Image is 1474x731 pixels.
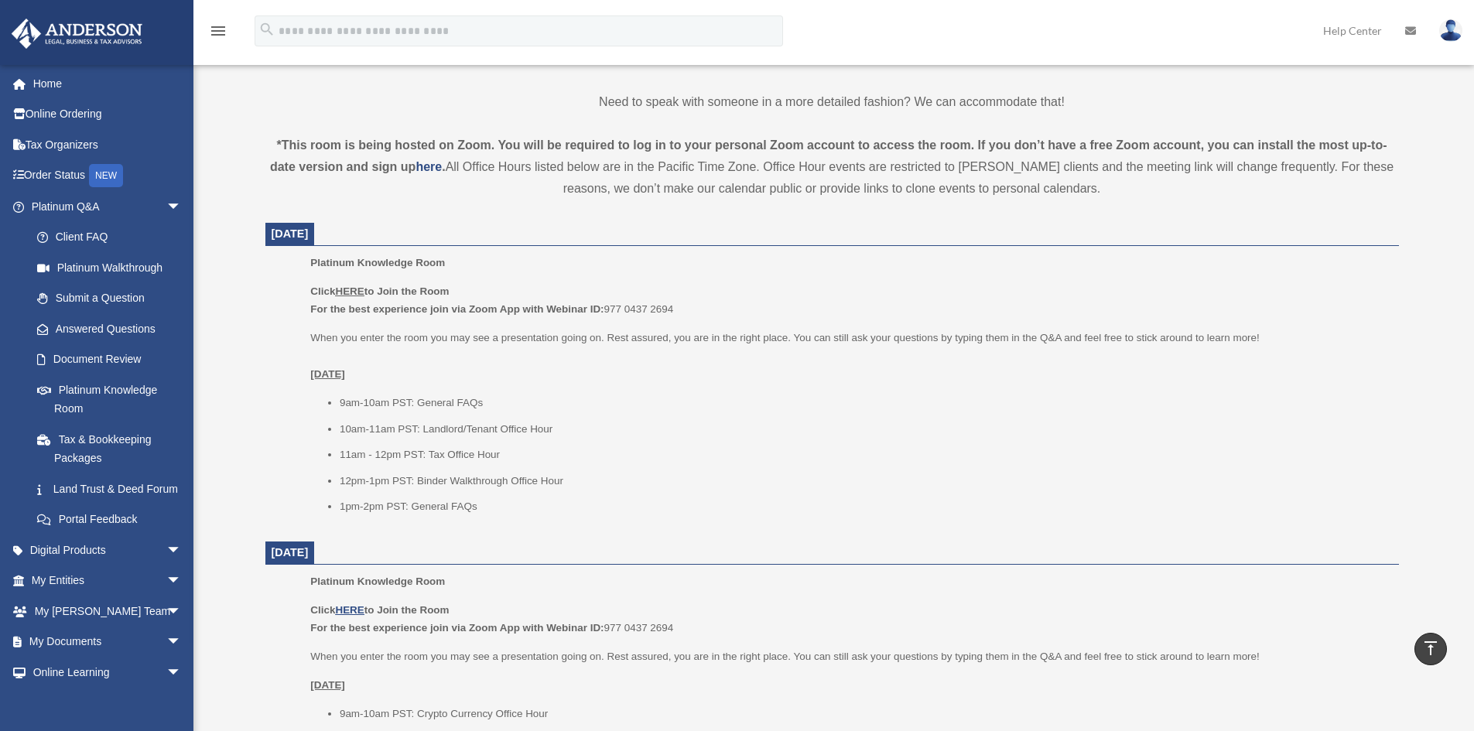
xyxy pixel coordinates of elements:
a: Home [11,68,205,99]
a: HERE [335,604,364,616]
a: Digital Productsarrow_drop_down [11,535,205,565]
li: 9am-10am PST: General FAQs [340,394,1388,412]
div: NEW [89,164,123,187]
a: Submit a Question [22,283,205,314]
a: My [PERSON_NAME] Teamarrow_drop_down [11,596,205,627]
strong: . [442,160,445,173]
u: [DATE] [310,368,345,380]
i: vertical_align_top [1421,639,1440,658]
li: 9am-10am PST: Crypto Currency Office Hour [340,705,1388,723]
span: Platinum Knowledge Room [310,257,445,268]
div: All Office Hours listed below are in the Pacific Time Zone. Office Hour events are restricted to ... [265,135,1399,200]
span: arrow_drop_down [166,596,197,627]
a: My Entitiesarrow_drop_down [11,565,205,596]
img: User Pic [1439,19,1462,42]
li: 12pm-1pm PST: Binder Walkthrough Office Hour [340,472,1388,490]
a: Tax & Bookkeeping Packages [22,424,205,473]
p: 977 0437 2694 [310,601,1387,637]
span: arrow_drop_down [166,191,197,223]
a: Document Review [22,344,205,375]
a: Land Trust & Deed Forum [22,473,205,504]
li: 10am-11am PST: Landlord/Tenant Office Hour [340,420,1388,439]
a: Online Ordering [11,99,205,130]
p: When you enter the room you may see a presentation going on. Rest assured, you are in the right p... [310,647,1387,666]
a: Order StatusNEW [11,160,205,192]
span: [DATE] [272,546,309,558]
a: Client FAQ [22,222,205,253]
i: menu [209,22,227,40]
a: Portal Feedback [22,504,205,535]
p: Need to speak with someone in a more detailed fashion? We can accommodate that! [265,91,1399,113]
b: Click to Join the Room [310,285,449,297]
img: Anderson Advisors Platinum Portal [7,19,147,49]
span: arrow_drop_down [166,657,197,688]
b: For the best experience join via Zoom App with Webinar ID: [310,622,604,634]
a: Tax Organizers [11,129,205,160]
u: HERE [335,285,364,297]
b: For the best experience join via Zoom App with Webinar ID: [310,303,604,315]
a: Online Learningarrow_drop_down [11,657,205,688]
li: 1pm-2pm PST: General FAQs [340,497,1388,516]
span: [DATE] [272,227,309,240]
u: [DATE] [310,679,345,691]
p: 977 0437 2694 [310,282,1387,319]
a: My Documentsarrow_drop_down [11,627,205,658]
i: search [258,21,275,38]
strong: *This room is being hosted on Zoom. You will be required to log in to your personal Zoom account ... [270,138,1387,173]
b: Click to Join the Room [310,604,449,616]
a: vertical_align_top [1414,633,1447,665]
a: Platinum Knowledge Room [22,374,197,424]
span: Platinum Knowledge Room [310,576,445,587]
span: arrow_drop_down [166,565,197,597]
a: Platinum Q&Aarrow_drop_down [11,191,205,222]
a: here [416,160,442,173]
a: Answered Questions [22,313,205,344]
a: Platinum Walkthrough [22,252,205,283]
a: menu [209,27,227,40]
span: arrow_drop_down [166,627,197,658]
span: arrow_drop_down [166,535,197,566]
li: 11am - 12pm PST: Tax Office Hour [340,446,1388,464]
p: When you enter the room you may see a presentation going on. Rest assured, you are in the right p... [310,329,1387,384]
